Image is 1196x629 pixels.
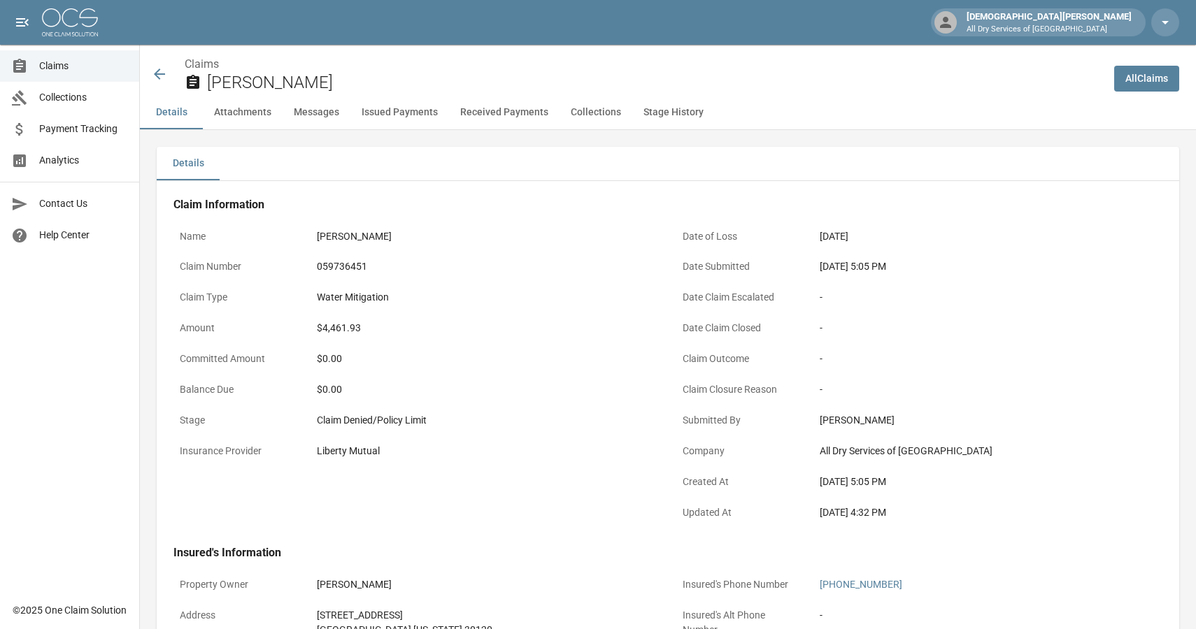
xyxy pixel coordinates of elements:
[185,56,1103,73] nav: breadcrumb
[820,413,1156,428] div: [PERSON_NAME]
[317,290,653,305] div: Water Mitigation
[317,352,653,366] div: $0.00
[173,198,1162,212] h4: Claim Information
[676,376,802,403] p: Claim Closure Reason
[820,229,1156,244] div: [DATE]
[173,376,299,403] p: Balance Due
[820,290,1156,305] div: -
[173,438,299,465] p: Insurance Provider
[39,122,128,136] span: Payment Tracking
[173,253,299,280] p: Claim Number
[967,24,1132,36] p: All Dry Services of [GEOGRAPHIC_DATA]
[185,57,219,71] a: Claims
[676,284,802,311] p: Date Claim Escalated
[173,314,299,342] p: Amount
[317,259,653,274] div: 059736451
[676,407,802,434] p: Submitted By
[157,147,1179,180] div: details tabs
[173,407,299,434] p: Stage
[820,382,1156,397] div: -
[820,475,1156,489] div: [DATE] 5:05 PM
[820,444,1156,458] div: All Dry Services of [GEOGRAPHIC_DATA]
[820,352,1156,366] div: -
[676,253,802,280] p: Date Submitted
[283,96,350,129] button: Messages
[173,546,1162,560] h4: Insured's Information
[173,223,299,250] p: Name
[820,259,1156,274] div: [DATE] 5:05 PM
[13,603,127,617] div: © 2025 One Claim Solution
[676,345,802,373] p: Claim Outcome
[173,571,299,598] p: Property Owner
[140,96,203,129] button: Details
[676,571,802,598] p: Insured's Phone Number
[173,284,299,311] p: Claim Type
[39,59,128,73] span: Claims
[8,8,36,36] button: open drawer
[140,96,1196,129] div: anchor tabs
[39,228,128,243] span: Help Center
[157,147,220,180] button: Details
[676,499,802,526] p: Updated At
[820,321,1156,335] div: -
[317,577,653,592] div: [PERSON_NAME]
[632,96,715,129] button: Stage History
[317,321,653,335] div: $4,461.93
[961,10,1137,35] div: [DEMOGRAPHIC_DATA][PERSON_NAME]
[207,73,1103,93] h2: [PERSON_NAME]
[317,382,653,397] div: $0.00
[317,608,653,623] div: [STREET_ADDRESS]
[820,505,1156,520] div: [DATE] 4:32 PM
[317,444,653,458] div: Liberty Mutual
[676,468,802,496] p: Created At
[173,602,299,629] p: Address
[676,314,802,342] p: Date Claim Closed
[203,96,283,129] button: Attachments
[39,196,128,211] span: Contact Us
[317,413,653,428] div: Claim Denied/Policy Limit
[820,608,1156,623] div: -
[1114,66,1179,92] a: AllClaims
[676,438,802,465] p: Company
[39,153,128,168] span: Analytics
[317,229,653,244] div: [PERSON_NAME]
[676,223,802,250] p: Date of Loss
[820,579,902,590] a: [PHONE_NUMBER]
[39,90,128,105] span: Collections
[173,345,299,373] p: Committed Amount
[449,96,560,129] button: Received Payments
[350,96,449,129] button: Issued Payments
[42,8,98,36] img: ocs-logo-white-transparent.png
[560,96,632,129] button: Collections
